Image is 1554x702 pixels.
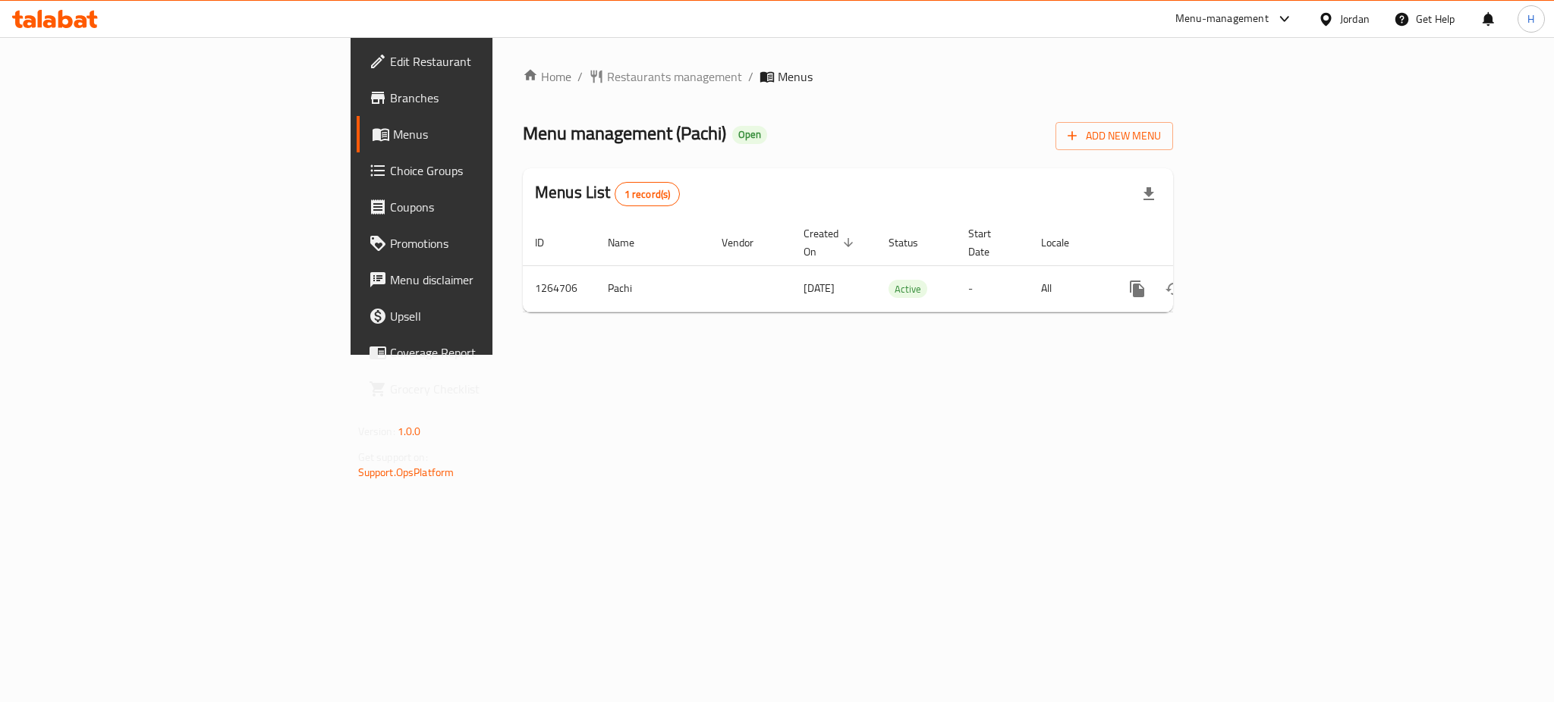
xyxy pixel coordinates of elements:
div: Total records count [615,182,681,206]
a: Upsell [357,298,610,334]
a: Branches [357,80,610,116]
a: Choice Groups [357,152,610,189]
span: Restaurants management [607,67,742,86]
span: Promotions [390,234,598,252]
a: Menu disclaimer [357,262,610,298]
li: / [748,67,753,86]
span: Start Date [968,224,1011,261]
span: [DATE] [804,278,835,298]
span: Vendor [722,233,773,252]
div: Active [889,280,927,298]
span: ID [535,233,564,252]
a: Coupons [357,189,610,225]
span: Branches [390,89,598,107]
h2: Menus List [535,181,680,206]
span: H [1527,11,1534,27]
span: 1.0.0 [398,422,421,441]
span: Active [889,280,927,298]
span: Add New Menu [1068,127,1161,146]
th: Actions [1107,220,1277,266]
td: - [956,265,1029,312]
a: Support.OpsPlatform [358,462,455,482]
span: Status [889,233,938,252]
a: Promotions [357,225,610,262]
div: Export file [1131,176,1167,212]
table: enhanced table [523,220,1277,312]
span: Menu disclaimer [390,271,598,289]
span: Upsell [390,307,598,325]
a: Grocery Checklist [357,371,610,407]
span: 1 record(s) [615,187,680,202]
span: Get support on: [358,447,428,467]
td: All [1029,265,1107,312]
span: Menus [778,67,813,86]
a: Menus [357,116,610,152]
span: Coupons [390,198,598,216]
span: Choice Groups [390,161,598,180]
span: Name [608,233,654,252]
span: Edit Restaurant [390,52,598,71]
span: Coverage Report [390,343,598,362]
span: Locale [1041,233,1089,252]
div: Menu-management [1175,10,1269,28]
div: Jordan [1340,11,1370,27]
td: Pachi [596,265,709,312]
span: Open [732,128,767,141]
button: Add New Menu [1055,122,1173,150]
a: Coverage Report [357,334,610,371]
a: Edit Restaurant [357,43,610,80]
button: more [1119,271,1156,307]
span: Grocery Checklist [390,380,598,398]
span: Created On [804,224,858,261]
span: Menus [393,125,598,143]
span: Menu management ( Pachi ) [523,116,726,150]
span: Version: [358,422,395,441]
button: Change Status [1156,271,1192,307]
a: Restaurants management [589,67,742,86]
div: Open [732,126,767,144]
nav: breadcrumb [523,67,1173,86]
